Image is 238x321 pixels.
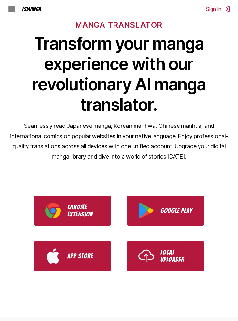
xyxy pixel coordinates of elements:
h6: MANGA TRANSLATOR [75,20,162,29]
img: App Store logo [45,248,61,264]
a: Download IsManga from App Store [34,241,111,271]
img: Chrome logo [45,203,61,218]
p: Local Uploader [160,249,193,263]
a: Download IsManga Chrome Extension [34,196,111,226]
img: Google Play logo [138,203,154,218]
a: IsManga [19,6,53,12]
img: hamburger [8,5,16,13]
a: Use IsManga Local Uploader [127,241,204,271]
p: Chrome Extension [67,204,100,218]
p: App Store [67,252,100,260]
h1: Transform your manga experience with our revolutionary AI manga translator. [8,33,230,115]
a: Download IsManga from Google Play [127,196,204,226]
img: Sign out [224,6,230,12]
img: Upload icon [138,248,154,264]
div: IsManga [22,6,41,12]
button: Sign In [206,6,230,12]
p: Seamlessly read Japanese manga, Korean manhwa, Chinese manhua, and international comics on popula... [8,121,230,161]
p: Google Play [160,207,193,214]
